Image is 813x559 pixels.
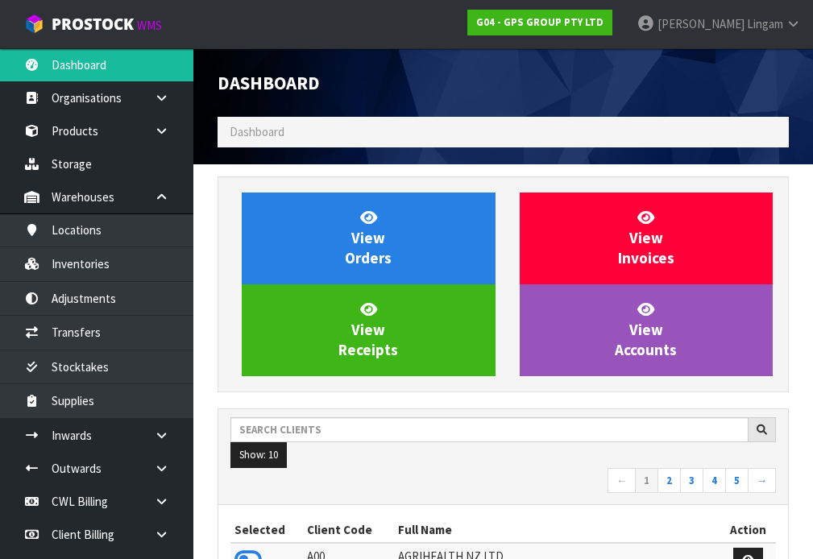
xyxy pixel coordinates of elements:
a: 1 [635,468,658,494]
span: View Accounts [615,300,677,360]
span: Lingam [747,16,783,31]
a: 3 [680,468,703,494]
th: Action [721,517,776,543]
a: 5 [725,468,749,494]
th: Selected [230,517,303,543]
a: ViewOrders [242,193,496,284]
span: Dashboard [230,124,284,139]
a: G04 - GPS GROUP PTY LTD [467,10,612,35]
img: cube-alt.png [24,14,44,34]
a: → [748,468,776,494]
a: ViewInvoices [520,193,774,284]
button: Show: 10 [230,442,287,468]
span: View Receipts [338,300,398,360]
a: 4 [703,468,726,494]
strong: G04 - GPS GROUP PTY LTD [476,15,604,29]
span: [PERSON_NAME] [657,16,745,31]
th: Full Name [394,517,721,543]
span: Dashboard [218,71,320,94]
nav: Page navigation [230,468,776,496]
a: ViewAccounts [520,284,774,376]
a: ← [608,468,636,494]
input: Search clients [230,417,749,442]
a: 2 [657,468,681,494]
th: Client Code [303,517,394,543]
a: ViewReceipts [242,284,496,376]
span: ProStock [52,14,134,35]
span: View Invoices [618,208,674,268]
small: WMS [137,18,162,33]
span: View Orders [345,208,392,268]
